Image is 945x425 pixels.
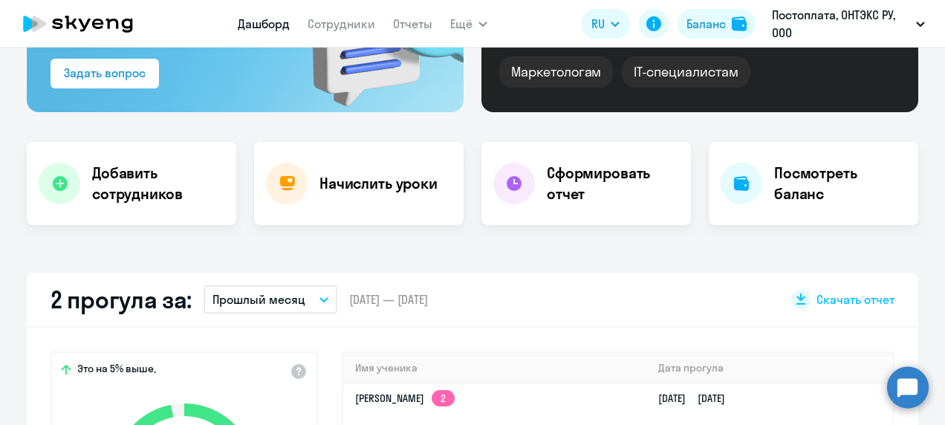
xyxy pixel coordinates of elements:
div: Задать вопрос [64,64,146,82]
a: [DATE][DATE] [658,392,737,405]
a: Отчеты [393,16,432,31]
h4: Начислить уроки [319,173,438,194]
span: Ещё [450,15,472,33]
p: Прошлый месяц [212,291,305,308]
button: Прошлый месяц [204,285,337,314]
h4: Добавить сотрудников [92,163,224,204]
th: Имя ученика [343,353,646,383]
button: Балансbalance [678,9,756,39]
button: Постоплата, ОНТЭКС РУ, ООО [764,6,932,42]
h4: Посмотреть баланс [774,163,906,204]
button: Задать вопрос [51,59,159,88]
button: RU [581,9,630,39]
p: Постоплата, ОНТЭКС РУ, ООО [772,6,910,42]
span: RU [591,15,605,33]
div: Баланс [686,15,726,33]
img: balance [732,16,747,31]
app-skyeng-badge: 2 [432,390,455,406]
span: Скачать отчет [816,291,894,308]
th: Дата прогула [646,353,893,383]
a: Дашборд [238,16,290,31]
div: Маркетологам [499,56,613,88]
h4: Сформировать отчет [547,163,679,204]
button: Ещё [450,9,487,39]
h2: 2 прогула за: [51,285,192,314]
span: [DATE] — [DATE] [349,291,428,308]
div: IT-специалистам [622,56,750,88]
span: Это на 5% выше, [77,362,156,380]
a: [PERSON_NAME]2 [355,392,455,405]
a: Сотрудники [308,16,375,31]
